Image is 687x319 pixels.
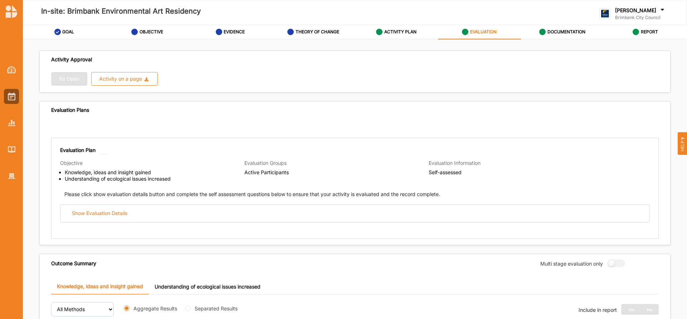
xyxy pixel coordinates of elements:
label: Separated Results [195,305,238,312]
li: Understanding of ecological issues increased [65,176,244,182]
label: Brimbank City Council [615,15,666,20]
a: Reports [4,115,19,130]
span: Evaluation Groups [244,160,287,166]
span: Objective [60,160,83,166]
a: Activities [4,89,19,104]
a: Library [4,142,19,157]
label: REPORT [641,29,658,35]
img: Organisation [8,173,15,179]
img: Activities [8,92,15,100]
label: GOAL [62,29,74,35]
label: Aggregate Results [133,305,177,312]
img: logo [6,5,17,18]
label: Evaluation Plan [60,147,96,154]
label: In-site: Brimbank Environmental Art Residency [41,5,201,17]
button: Activity on a page [91,72,158,86]
div: Activity on a page [99,76,142,81]
label: DOCUMENTATION [547,29,585,35]
img: Dashboard [7,66,16,73]
a: Organisation [4,168,19,184]
a: Knowledge, ideas and insight gained [51,279,149,294]
span: Active Participants [244,169,429,176]
label: THEORY OF CHANGE [296,29,339,35]
div: Show Evaluation Details [72,210,127,216]
span: Evaluation Information [429,160,481,166]
div: Evaluation Plans [51,107,89,113]
div: Outcome Summary [51,260,96,267]
span: Activity Approval [51,56,92,63]
div: Include in report [579,306,617,315]
img: logo [599,8,610,19]
a: Dashboard [4,62,19,77]
img: Reports [8,120,15,126]
li: Knowledge, ideas and insight gained [65,169,244,176]
div: Please click show evaluation details button and complete the self assessment questions below to e... [64,191,645,198]
img: Library [8,146,15,152]
label: [PERSON_NAME] [615,7,656,14]
label: EVIDENCE [224,29,245,35]
label: OBJECTIVE [140,29,163,35]
a: Understanding of ecological issues increased [149,279,266,294]
span: Self-assessed [429,169,613,176]
label: Multi stage evaluation only [540,261,603,267]
label: EVALUATION [470,29,497,35]
label: ACTIVITY PLAN [384,29,416,35]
